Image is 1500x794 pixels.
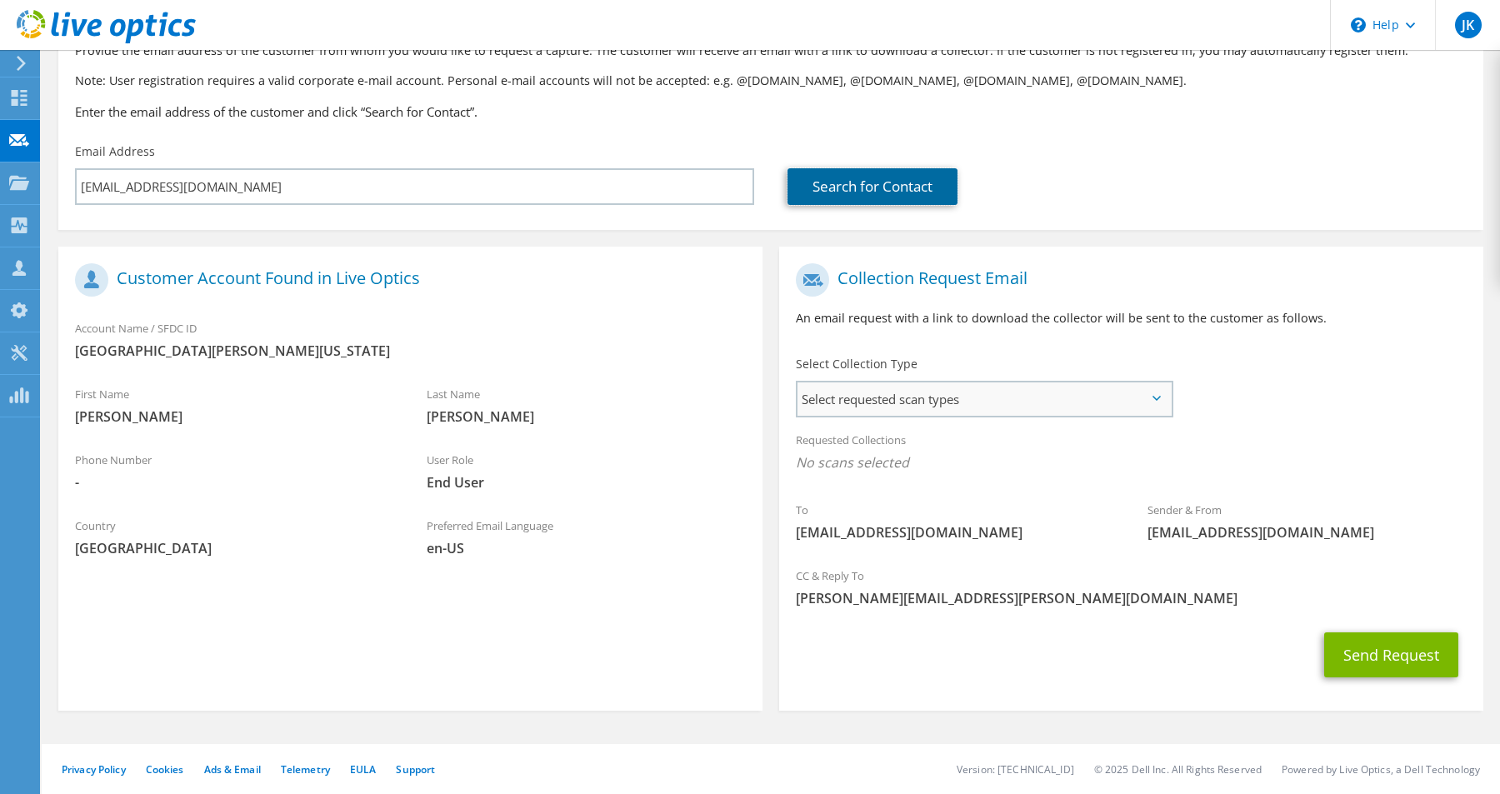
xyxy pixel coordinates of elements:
[1351,17,1366,32] svg: \n
[1455,12,1482,38] span: JK
[75,473,393,492] span: -
[58,442,410,500] div: Phone Number
[427,407,745,426] span: [PERSON_NAME]
[58,508,410,566] div: Country
[58,311,762,368] div: Account Name / SFDC ID
[1094,762,1262,777] li: © 2025 Dell Inc. All Rights Reserved
[75,342,746,360] span: [GEOGRAPHIC_DATA][PERSON_NAME][US_STATE]
[75,263,737,297] h1: Customer Account Found in Live Optics
[75,72,1467,90] p: Note: User registration requires a valid corporate e-mail account. Personal e-mail accounts will ...
[75,42,1467,60] p: Provide the email address of the customer from whom you would like to request a capture. The cust...
[787,168,957,205] a: Search for Contact
[281,762,330,777] a: Telemetry
[779,422,1483,484] div: Requested Collections
[1131,492,1482,550] div: Sender & From
[779,558,1483,616] div: CC & Reply To
[796,453,1467,472] span: No scans selected
[62,762,126,777] a: Privacy Policy
[410,377,762,434] div: Last Name
[1324,632,1458,677] button: Send Request
[957,762,1074,777] li: Version: [TECHNICAL_ID]
[58,377,410,434] div: First Name
[796,263,1458,297] h1: Collection Request Email
[796,356,917,372] label: Select Collection Type
[75,407,393,426] span: [PERSON_NAME]
[204,762,261,777] a: Ads & Email
[75,102,1467,121] h3: Enter the email address of the customer and click “Search for Contact”.
[427,473,745,492] span: End User
[350,762,376,777] a: EULA
[796,309,1467,327] p: An email request with a link to download the collector will be sent to the customer as follows.
[75,143,155,160] label: Email Address
[410,508,762,566] div: Preferred Email Language
[75,539,393,557] span: [GEOGRAPHIC_DATA]
[1147,523,1466,542] span: [EMAIL_ADDRESS][DOMAIN_NAME]
[427,539,745,557] span: en-US
[146,762,184,777] a: Cookies
[796,589,1467,607] span: [PERSON_NAME][EMAIL_ADDRESS][PERSON_NAME][DOMAIN_NAME]
[797,382,1171,416] span: Select requested scan types
[1282,762,1480,777] li: Powered by Live Optics, a Dell Technology
[779,492,1131,550] div: To
[396,762,435,777] a: Support
[796,523,1114,542] span: [EMAIL_ADDRESS][DOMAIN_NAME]
[410,442,762,500] div: User Role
